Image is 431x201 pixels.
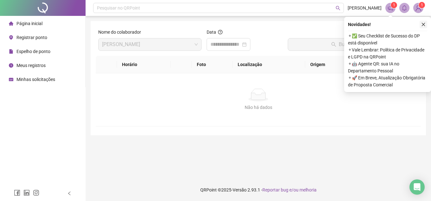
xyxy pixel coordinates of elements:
span: left [67,191,72,196]
th: Foto [192,56,233,73]
th: Origem [305,56,358,73]
span: ⚬ ✅ Seu Checklist de Sucesso do DP está disponível [348,32,427,46]
span: Registrar ponto [16,35,47,40]
label: Nome do colaborador [98,29,145,36]
span: Data [207,30,216,35]
span: ⚬ 🚀 Em Breve, Atualização Obrigatória de Proposta Comercial [348,74,427,88]
span: facebook [14,190,20,196]
img: 91060 [414,3,423,13]
button: Buscar registros [288,38,418,51]
span: 1 [421,3,423,7]
span: question-circle [218,30,222,34]
span: file [9,49,13,54]
span: notification [388,5,393,11]
span: Meus registros [16,63,46,68]
span: ⚬ 🤖 Agente QR: sua IA no Departamento Pessoal [348,60,427,74]
span: linkedin [23,190,30,196]
span: ⚬ Vale Lembrar: Política de Privacidade e LGPD na QRPoint [348,46,427,60]
span: Reportar bug e/ou melhoria [262,187,317,192]
span: bell [402,5,407,11]
span: [PERSON_NAME] [348,4,382,11]
footer: QRPoint © 2025 - 2.93.1 - [86,179,431,201]
span: LUCAS DOS SANTOS SALES [102,38,198,50]
th: Horário [117,56,170,73]
span: Página inicial [16,21,42,26]
sup: Atualize o seu contato no menu Meus Dados [419,2,425,8]
span: schedule [9,77,13,82]
span: close [421,22,426,27]
span: search [336,6,340,10]
div: Não há dados [103,104,413,111]
span: clock-circle [9,63,13,68]
span: environment [9,35,13,40]
sup: 1 [391,2,397,8]
span: Novidades ! [348,21,371,28]
span: Versão [233,187,247,192]
span: Minhas solicitações [16,77,55,82]
span: 1 [393,3,395,7]
span: Espelho de ponto [16,49,50,54]
th: Localização [233,56,306,73]
div: Open Intercom Messenger [409,179,425,195]
span: instagram [33,190,39,196]
span: home [9,21,13,26]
